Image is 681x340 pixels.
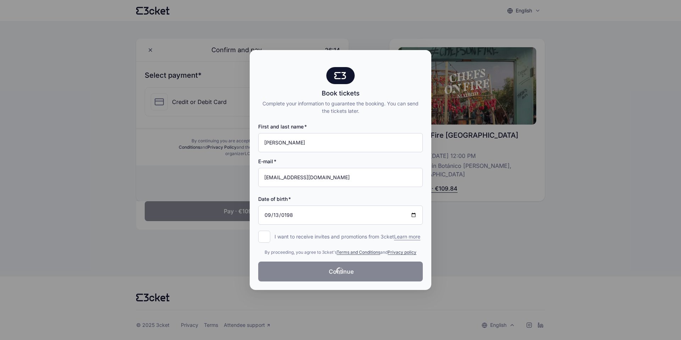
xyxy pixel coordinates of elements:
[258,262,423,281] button: Continue
[258,158,276,165] label: E-mail
[275,233,420,240] p: I want to receive invites and promotions from 3cket
[329,267,354,276] span: Continue
[258,88,423,98] div: Book tickets
[258,168,423,187] input: E-mail
[388,249,416,255] a: Privacy policy
[394,233,420,240] span: Learn more
[337,249,380,255] a: Terms and Conditions
[258,123,307,130] label: First and last name
[258,249,423,256] div: By proceeding, you agree to 3cket's and
[258,196,291,203] label: Date of birth
[258,133,423,152] input: First and last name
[258,100,423,115] div: Complete your information to guarantee the booking. You can send the tickets later.
[258,205,423,225] input: Date of birth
